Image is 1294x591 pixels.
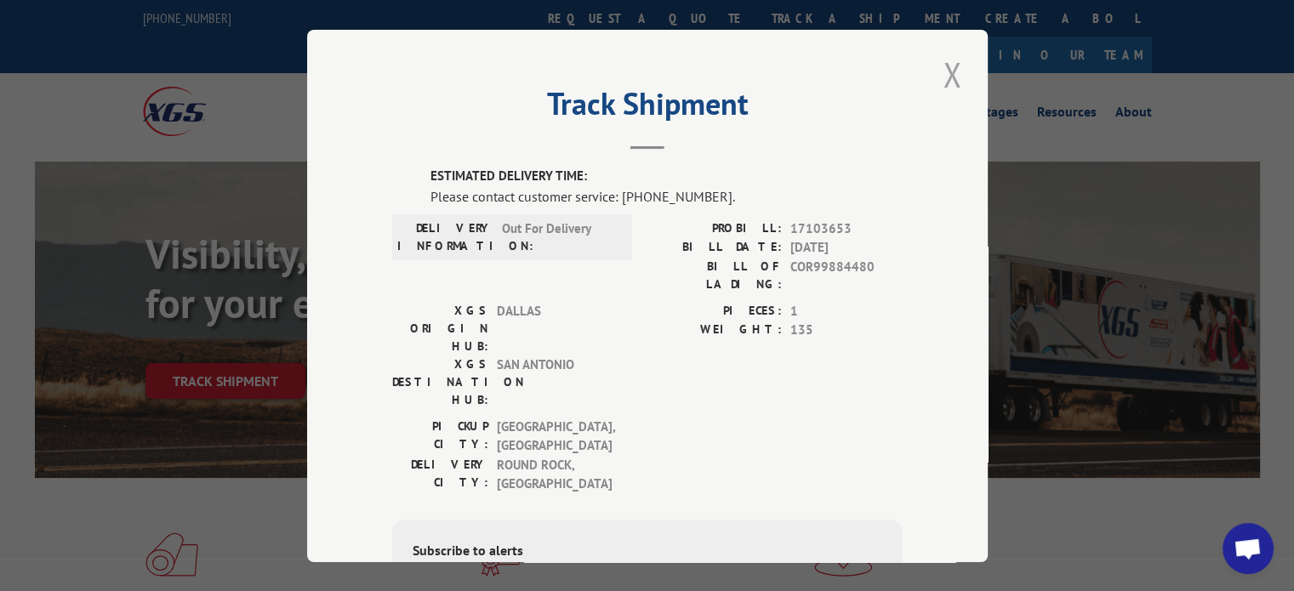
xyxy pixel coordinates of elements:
span: COR99884480 [790,257,903,293]
div: Please contact customer service: [PHONE_NUMBER]. [430,185,903,206]
span: DALLAS [497,301,612,355]
span: [DATE] [790,238,903,258]
span: ROUND ROCK , [GEOGRAPHIC_DATA] [497,455,612,493]
button: Close modal [938,51,966,98]
span: 135 [790,321,903,340]
label: ESTIMATED DELIVERY TIME: [430,167,903,186]
label: BILL DATE: [647,238,782,258]
label: BILL OF LADING: [647,257,782,293]
span: Out For Delivery [502,219,617,254]
span: 1 [790,301,903,321]
label: DELIVERY CITY: [392,455,488,493]
label: XGS DESTINATION HUB: [392,355,488,408]
h2: Track Shipment [392,92,903,124]
label: PROBILL: [647,219,782,238]
span: SAN ANTONIO [497,355,612,408]
label: WEIGHT: [647,321,782,340]
label: PIECES: [647,301,782,321]
span: [GEOGRAPHIC_DATA] , [GEOGRAPHIC_DATA] [497,417,612,455]
label: DELIVERY INFORMATION: [397,219,493,254]
span: 17103653 [790,219,903,238]
label: PICKUP CITY: [392,417,488,455]
div: Subscribe to alerts [413,539,882,564]
label: XGS ORIGIN HUB: [392,301,488,355]
a: Open chat [1223,523,1274,574]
